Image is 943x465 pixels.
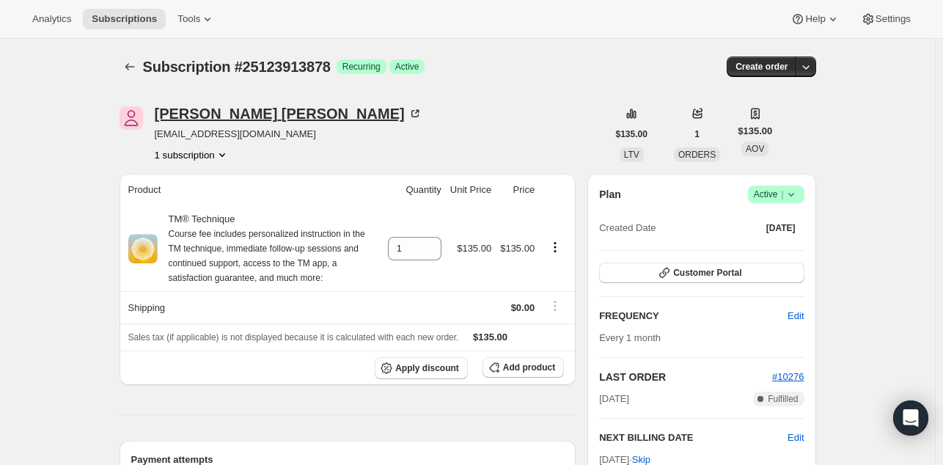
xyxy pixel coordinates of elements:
[128,234,158,263] img: product img
[155,106,422,121] div: [PERSON_NAME] [PERSON_NAME]
[342,61,381,73] span: Recurring
[754,187,799,202] span: Active
[772,371,804,382] a: #10276
[503,362,555,373] span: Add product
[893,400,928,436] div: Open Intercom Messenger
[782,9,848,29] button: Help
[694,128,700,140] span: 1
[155,127,422,142] span: [EMAIL_ADDRESS][DOMAIN_NAME]
[83,9,166,29] button: Subscriptions
[599,332,661,343] span: Every 1 month
[511,302,535,313] span: $0.00
[457,243,491,254] span: $135.00
[120,291,384,323] th: Shipping
[768,393,798,405] span: Fulfilled
[395,362,459,374] span: Apply discount
[852,9,920,29] button: Settings
[482,357,564,378] button: Add product
[177,13,200,25] span: Tools
[500,243,535,254] span: $135.00
[446,174,496,206] th: Unit Price
[128,332,459,343] span: Sales tax (if applicable) is not displayed because it is calculated with each new order.
[805,13,825,25] span: Help
[375,357,468,379] button: Apply discount
[779,304,812,328] button: Edit
[599,187,621,202] h2: Plan
[599,431,788,445] h2: NEXT BILLING DATE
[599,370,772,384] h2: LAST ORDER
[738,124,772,139] span: $135.00
[120,174,384,206] th: Product
[746,144,764,154] span: AOV
[735,61,788,73] span: Create order
[473,332,507,343] span: $135.00
[158,212,379,285] div: TM® Technique
[32,13,71,25] span: Analytics
[788,309,804,323] span: Edit
[599,392,629,406] span: [DATE]
[788,431,804,445] button: Edit
[781,188,783,200] span: |
[607,124,656,144] button: $135.00
[543,298,567,314] button: Shipping actions
[772,370,804,384] button: #10276
[876,13,911,25] span: Settings
[120,106,143,130] span: michelle emery
[599,454,650,465] span: [DATE] ·
[23,9,80,29] button: Analytics
[543,239,567,255] button: Product actions
[143,59,331,75] span: Subscription #25123913878
[169,229,365,283] small: Course fee includes personalized instruction in the TM technique, immediate follow-up sessions an...
[673,267,741,279] span: Customer Portal
[727,56,796,77] button: Create order
[616,128,647,140] span: $135.00
[120,56,140,77] button: Subscriptions
[766,222,796,234] span: [DATE]
[757,218,804,238] button: [DATE]
[92,13,157,25] span: Subscriptions
[599,221,656,235] span: Created Date
[678,150,716,160] span: ORDERS
[384,174,446,206] th: Quantity
[155,147,230,162] button: Product actions
[686,124,708,144] button: 1
[624,150,639,160] span: LTV
[599,263,804,283] button: Customer Portal
[169,9,224,29] button: Tools
[395,61,419,73] span: Active
[599,309,788,323] h2: FREQUENCY
[496,174,539,206] th: Price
